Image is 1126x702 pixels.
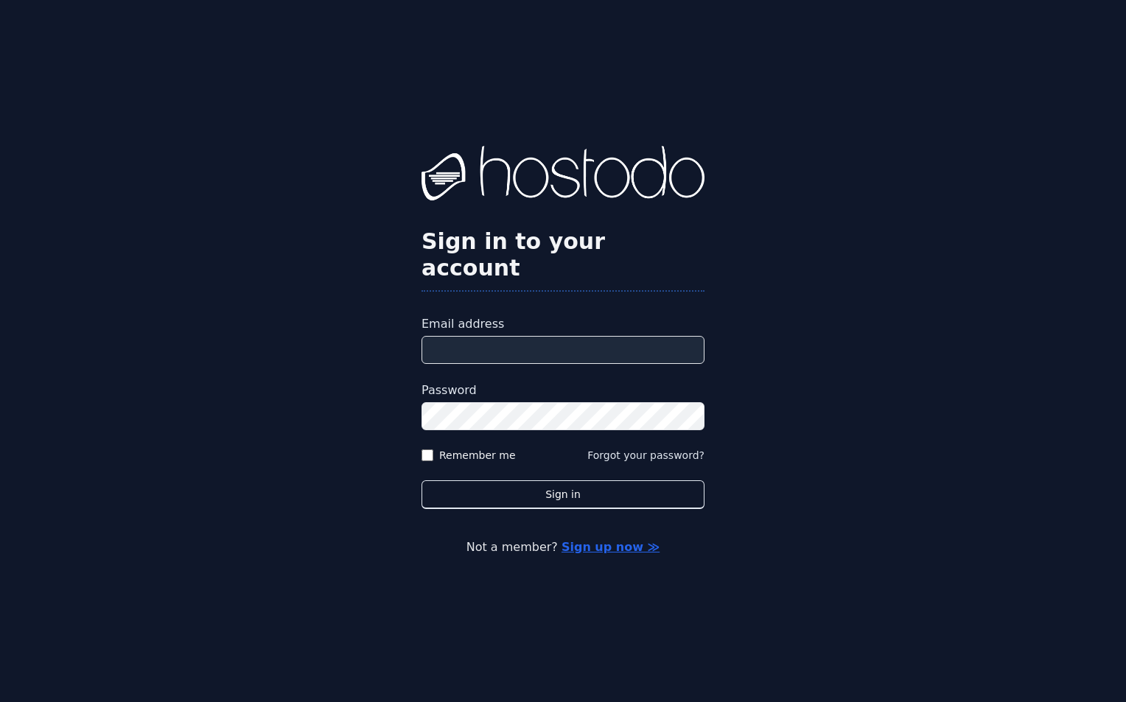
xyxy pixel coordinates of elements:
[71,538,1055,556] p: Not a member?
[422,228,704,281] h2: Sign in to your account
[562,540,660,554] a: Sign up now ≫
[587,448,704,463] button: Forgot your password?
[422,146,704,205] img: Hostodo
[422,315,704,333] label: Email address
[422,382,704,399] label: Password
[422,480,704,509] button: Sign in
[439,448,516,463] label: Remember me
